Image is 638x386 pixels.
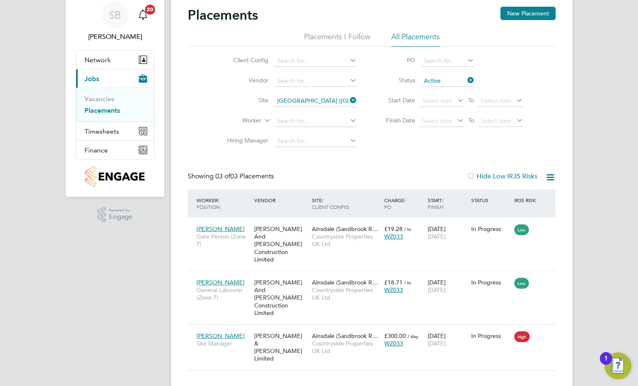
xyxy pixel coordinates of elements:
[97,207,133,223] a: Powered byEngage
[378,76,415,84] label: Status
[215,172,274,180] span: 03 Placements
[408,333,419,339] span: / day
[382,193,426,214] div: Charge
[467,172,537,180] label: Hide Low IR35 Risks
[312,197,349,210] span: / Client Config
[378,96,415,104] label: Start Date
[109,213,133,221] span: Engage
[404,279,411,286] span: / hr
[384,332,406,340] span: £300.00
[252,193,310,208] div: Vendor
[514,224,529,235] span: Low
[384,340,403,347] span: WZ033
[481,97,511,104] span: Select date
[84,75,99,83] span: Jobs
[84,146,108,154] span: Finance
[274,135,357,147] input: Search for...
[76,51,154,69] button: Network
[76,32,154,42] span: Samantha Bolshaw
[274,75,357,87] input: Search for...
[481,117,511,124] span: Select date
[252,274,310,321] div: [PERSON_NAME] And [PERSON_NAME] Construction Limited
[500,7,556,20] button: New Placement
[84,107,120,114] a: Placements
[471,279,510,286] div: In Progress
[466,115,477,126] span: To
[384,197,406,210] span: / PO
[514,331,530,342] span: High
[422,117,452,124] span: Select date
[378,56,415,64] label: PO
[194,221,556,228] a: [PERSON_NAME]Gate Person (Zone 7)[PERSON_NAME] And [PERSON_NAME] Construction LimitedAinsdale (Sa...
[76,69,154,88] button: Jobs
[466,95,477,106] span: To
[220,76,268,84] label: Vendor
[274,95,357,107] input: Search for...
[384,225,403,233] span: £19.28
[109,207,133,214] span: Powered by
[197,197,220,210] span: / Position
[188,7,258,23] h2: Placements
[220,137,268,144] label: Hiring Manager
[428,286,446,294] span: [DATE]
[312,286,380,301] span: Countryside Properties UK Ltd
[84,127,119,135] span: Timesheets
[469,193,513,208] div: Status
[188,172,276,181] div: Showing
[312,340,380,355] span: Countryside Properties UK Ltd
[76,2,154,42] a: SB[PERSON_NAME]
[426,221,469,244] div: [DATE]
[274,55,357,67] input: Search for...
[378,117,415,124] label: Finish Date
[304,32,370,47] li: Placements I Follow
[76,166,154,187] a: Go to home page
[312,225,378,233] span: Ainsdale (Sandbrook R…
[145,5,155,15] span: 20
[194,274,556,281] a: [PERSON_NAME]General Labourer (Zone 7)[PERSON_NAME] And [PERSON_NAME] Construction LimitedAinsdal...
[384,233,403,240] span: WZ033
[197,233,250,248] span: Gate Person (Zone 7)
[428,197,444,210] span: / Finish
[426,274,469,298] div: [DATE]
[252,221,310,267] div: [PERSON_NAME] And [PERSON_NAME] Construction Limited
[421,75,474,87] input: Select one
[428,233,446,240] span: [DATE]
[76,122,154,140] button: Timesheets
[605,353,631,379] button: Open Resource Center, 1 new notification
[384,279,403,286] span: £18.71
[135,2,151,28] a: 20
[422,97,452,104] span: Select date
[84,95,114,103] a: Vacancies
[213,117,261,125] label: Worker
[391,32,440,47] li: All Placements
[252,328,310,367] div: [PERSON_NAME] & [PERSON_NAME] Limited
[194,193,252,214] div: Worker
[512,193,541,208] div: IR35 Risk
[197,332,245,340] span: [PERSON_NAME]
[471,225,510,233] div: In Progress
[310,193,382,214] div: Site
[220,56,268,64] label: Client Config
[109,10,121,20] span: SB
[604,358,608,369] div: 1
[84,56,111,64] span: Network
[197,340,250,347] span: Site Manager
[426,193,469,214] div: Start
[76,141,154,159] button: Finance
[220,96,268,104] label: Site
[194,328,556,335] a: [PERSON_NAME]Site Manager[PERSON_NAME] & [PERSON_NAME] LimitedAinsdale (Sandbrook R…Countryside P...
[421,55,474,67] input: Search for...
[384,286,403,294] span: WZ033
[197,286,250,301] span: General Labourer (Zone 7)
[471,332,510,340] div: In Progress
[274,115,357,127] input: Search for...
[312,332,378,340] span: Ainsdale (Sandbrook R…
[404,226,411,232] span: / hr
[76,88,154,122] div: Jobs
[312,233,380,248] span: Countryside Properties UK Ltd
[85,166,144,187] img: countryside-properties-logo-retina.png
[215,172,230,180] span: 03 of
[312,279,378,286] span: Ainsdale (Sandbrook R…
[514,278,529,289] span: Low
[428,340,446,347] span: [DATE]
